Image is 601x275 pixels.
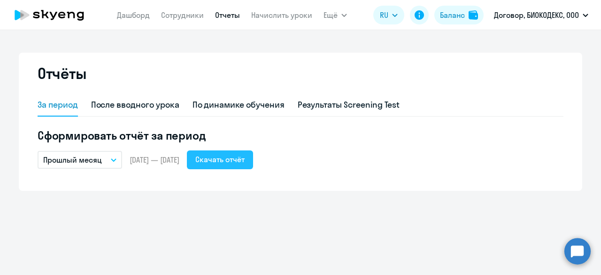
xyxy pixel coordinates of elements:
p: Договор, БИОКОДЕКС, ООО [494,9,579,21]
p: Прошлый месяц [43,154,102,165]
button: Скачать отчёт [187,150,253,169]
h5: Сформировать отчёт за период [38,128,563,143]
button: Прошлый месяц [38,151,122,169]
a: Отчеты [215,10,240,20]
div: Скачать отчёт [195,154,245,165]
div: За период [38,99,78,111]
img: balance [469,10,478,20]
span: Ещё [324,9,338,21]
button: Балансbalance [434,6,484,24]
button: Договор, БИОКОДЕКС, ООО [489,4,593,26]
div: Баланс [440,9,465,21]
div: По динамике обучения [193,99,285,111]
div: Результаты Screening Test [298,99,400,111]
span: [DATE] — [DATE] [130,155,179,165]
button: RU [373,6,404,24]
div: После вводного урока [91,99,179,111]
button: Ещё [324,6,347,24]
h2: Отчёты [38,64,86,83]
a: Начислить уроки [251,10,312,20]
a: Дашборд [117,10,150,20]
a: Сотрудники [161,10,204,20]
span: RU [380,9,388,21]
